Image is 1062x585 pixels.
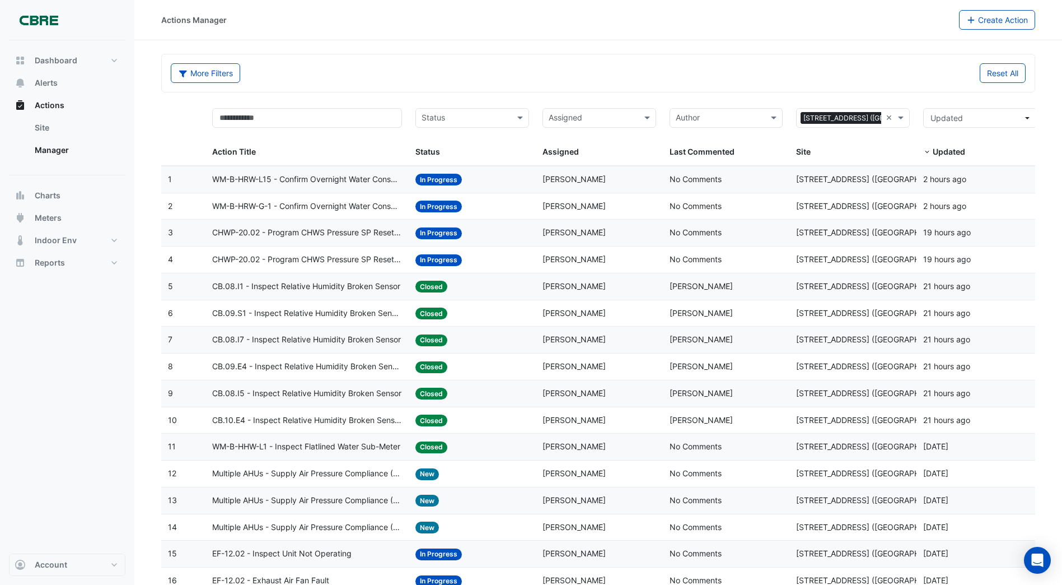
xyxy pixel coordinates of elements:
[923,468,948,478] span: 2025-10-06T07:09:05.510
[168,308,173,318] span: 6
[212,521,402,534] span: Multiple AHUs - Supply Air Pressure Compliance (KPI)
[168,361,173,371] span: 8
[923,522,948,532] span: 2025-10-06T06:25:43.967
[212,307,402,320] span: CB.09.S1 - Inspect Relative Humidity Broken Sensor
[796,415,956,425] span: [STREET_ADDRESS] ([GEOGRAPHIC_DATA])
[415,388,447,400] span: Closed
[168,254,173,264] span: 4
[670,415,733,425] span: [PERSON_NAME]
[801,112,947,124] span: [STREET_ADDRESS] ([GEOGRAPHIC_DATA])
[35,559,67,570] span: Account
[212,200,402,213] span: WM-B-HRW-G-1 - Confirm Overnight Water Consumption
[15,77,26,89] app-icon: Alerts
[168,442,176,451] span: 11
[923,549,948,558] span: 2025-09-30T09:22:25.652
[923,254,971,264] span: 2025-10-07T13:59:04.645
[796,388,956,398] span: [STREET_ADDRESS] ([GEOGRAPHIC_DATA])
[542,281,606,291] span: [PERSON_NAME]
[415,549,462,560] span: In Progress
[212,494,402,507] span: Multiple AHUs - Supply Air Pressure Compliance (KPI)
[415,281,447,292] span: Closed
[670,388,733,398] span: [PERSON_NAME]
[9,72,125,94] button: Alerts
[168,549,177,558] span: 15
[212,333,401,346] span: CB.08.I7 - Inspect Relative Humidity Broken Sensor
[796,308,956,318] span: [STREET_ADDRESS] ([GEOGRAPHIC_DATA])
[923,442,948,451] span: 2025-10-06T14:00:45.168
[542,361,606,371] span: [PERSON_NAME]
[796,361,956,371] span: [STREET_ADDRESS] ([GEOGRAPHIC_DATA])
[35,190,60,201] span: Charts
[923,388,970,398] span: 2025-10-07T12:37:56.258
[923,108,1037,128] button: Updated
[923,308,970,318] span: 2025-10-07T12:38:30.558
[168,575,177,585] span: 16
[168,174,172,184] span: 1
[796,201,956,211] span: [STREET_ADDRESS] ([GEOGRAPHIC_DATA])
[415,442,447,453] span: Closed
[923,335,970,344] span: 2025-10-07T12:38:20.818
[796,147,811,156] span: Site
[542,495,606,505] span: [PERSON_NAME]
[15,235,26,246] app-icon: Indoor Env
[15,55,26,66] app-icon: Dashboard
[13,9,64,31] img: Company Logo
[670,335,733,344] span: [PERSON_NAME]
[542,335,606,344] span: [PERSON_NAME]
[15,212,26,224] app-icon: Meters
[35,55,77,66] span: Dashboard
[542,308,606,318] span: [PERSON_NAME]
[670,442,722,451] span: No Comments
[212,147,256,156] span: Action Title
[670,254,722,264] span: No Comments
[980,63,1026,83] button: Reset All
[542,522,606,532] span: [PERSON_NAME]
[415,147,440,156] span: Status
[923,495,948,505] span: 2025-10-06T06:25:45.318
[168,468,176,478] span: 12
[542,442,606,451] span: [PERSON_NAME]
[796,335,956,344] span: [STREET_ADDRESS] ([GEOGRAPHIC_DATA])
[15,190,26,201] app-icon: Charts
[415,254,462,266] span: In Progress
[415,468,439,480] span: New
[796,442,956,451] span: [STREET_ADDRESS] ([GEOGRAPHIC_DATA])
[542,415,606,425] span: [PERSON_NAME]
[15,100,26,111] app-icon: Actions
[35,235,77,246] span: Indoor Env
[542,147,579,156] span: Assigned
[212,253,402,266] span: CHWP-20.02 - Program CHWS Pressure SP Reset Missing Strategy (Energy Saving)
[212,226,402,239] span: CHWP-20.02 - Program CHWS Pressure SP Reset Missing Strategy (Energy Saving)
[542,227,606,237] span: [PERSON_NAME]
[415,201,462,212] span: In Progress
[670,549,722,558] span: No Comments
[168,495,177,505] span: 13
[670,468,722,478] span: No Comments
[796,575,956,585] span: [STREET_ADDRESS] ([GEOGRAPHIC_DATA])
[168,335,172,344] span: 7
[923,201,966,211] span: 2025-10-08T07:00:23.270
[35,100,64,111] span: Actions
[168,201,172,211] span: 2
[9,94,125,117] button: Actions
[35,77,58,89] span: Alerts
[923,281,970,291] span: 2025-10-07T12:38:46.478
[415,495,439,507] span: New
[923,361,970,371] span: 2025-10-07T12:38:06.546
[168,227,173,237] span: 3
[212,440,400,453] span: WM-B-HHW-L1 - Inspect Flatlined Water Sub-Meter
[796,281,956,291] span: [STREET_ADDRESS] ([GEOGRAPHIC_DATA])
[923,575,948,585] span: 2025-09-30T08:15:37.444
[886,112,895,124] span: Clear
[923,174,966,184] span: 2025-10-08T07:00:33.049
[670,575,722,585] span: No Comments
[796,227,956,237] span: [STREET_ADDRESS] ([GEOGRAPHIC_DATA])
[9,207,125,229] button: Meters
[796,174,956,184] span: [STREET_ADDRESS] ([GEOGRAPHIC_DATA])
[212,360,402,373] span: CB.09.E4 - Inspect Relative Humidity Broken Sensor
[161,14,227,26] div: Actions Manager
[796,522,956,532] span: [STREET_ADDRESS] ([GEOGRAPHIC_DATA])
[415,335,447,346] span: Closed
[168,522,177,532] span: 14
[1024,547,1051,574] div: Open Intercom Messenger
